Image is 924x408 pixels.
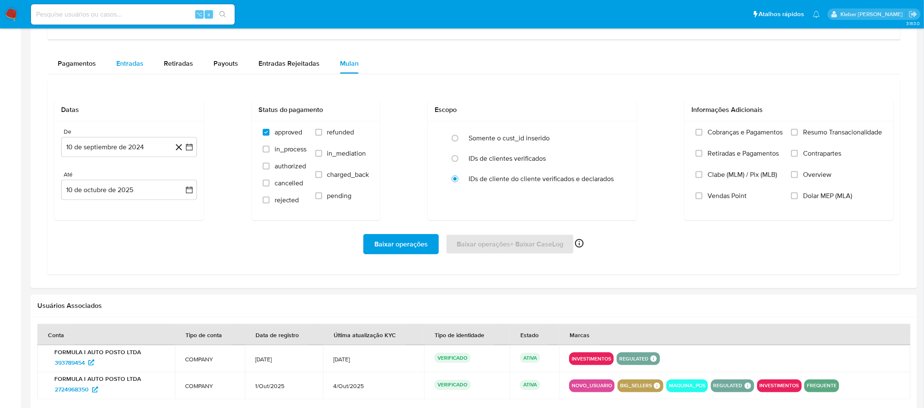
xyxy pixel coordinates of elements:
[37,302,910,310] h2: Usuários Associados
[208,10,210,18] span: s
[759,10,804,19] span: Atalhos rápidos
[196,10,202,18] span: ⌥
[909,10,918,19] a: Sair
[840,10,906,18] p: kleber.bueno@mercadolivre.com
[31,9,235,20] input: Pesquise usuários ou casos...
[813,11,820,18] a: Notificações
[214,8,231,20] button: search-icon
[906,20,920,27] span: 3.163.0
